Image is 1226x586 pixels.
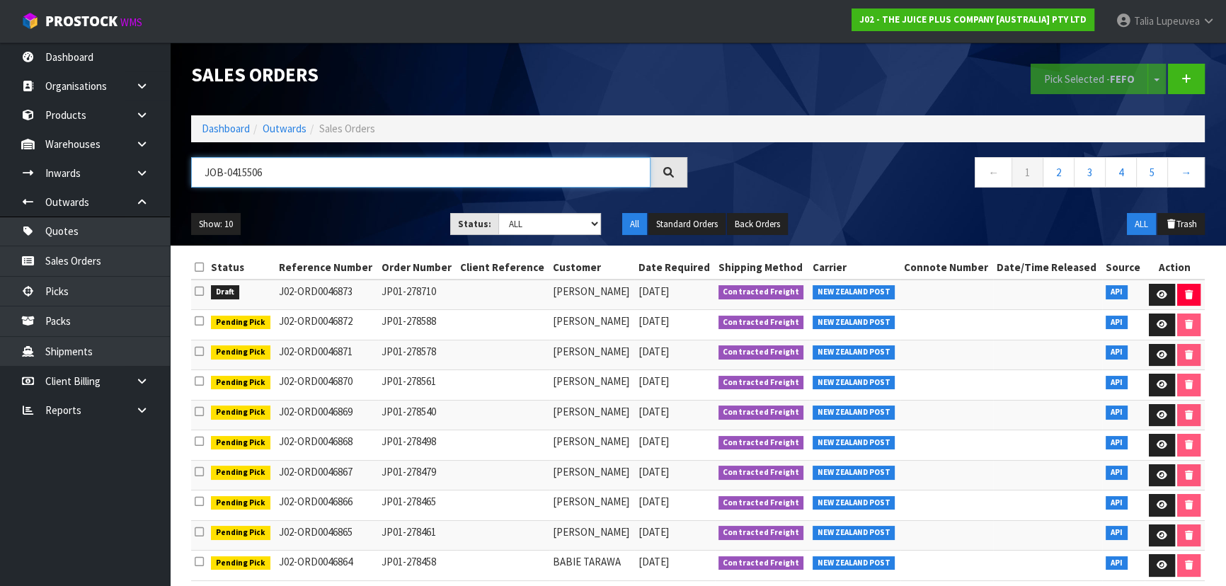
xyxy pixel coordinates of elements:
td: [PERSON_NAME] [549,400,634,430]
span: Draft [211,285,239,299]
span: NEW ZEALAND POST [813,436,895,450]
span: Pending Pick [211,345,270,360]
span: NEW ZEALAND POST [813,345,895,360]
td: J02-ORD0046867 [275,460,378,490]
a: 1 [1012,157,1043,188]
span: [DATE] [638,285,668,298]
th: Source [1102,256,1145,279]
span: NEW ZEALAND POST [813,376,895,390]
a: J02 - THE JUICE PLUS COMPANY [AUSTRALIA] PTY LTD [852,8,1094,31]
th: Shipping Method [715,256,809,279]
span: Pending Pick [211,406,270,420]
span: Pending Pick [211,556,270,570]
th: Customer [549,256,634,279]
th: Action [1145,256,1205,279]
span: NEW ZEALAND POST [813,466,895,480]
td: [PERSON_NAME] [549,490,634,521]
td: J02-ORD0046864 [275,551,378,581]
span: API [1106,496,1128,510]
th: Client Reference [457,256,550,279]
span: Contracted Freight [718,406,804,420]
span: Contracted Freight [718,496,804,510]
nav: Page navigation [709,157,1205,192]
strong: J02 - THE JUICE PLUS COMPANY [AUSTRALIA] PTY LTD [859,13,1087,25]
span: [DATE] [638,405,668,418]
td: JP01-278479 [378,460,457,490]
a: Dashboard [202,122,250,135]
span: API [1106,436,1128,450]
td: BABIE TARAWA [549,551,634,581]
td: [PERSON_NAME] [549,520,634,551]
span: API [1106,556,1128,570]
td: JP01-278540 [378,400,457,430]
span: API [1106,466,1128,480]
td: [PERSON_NAME] [549,460,634,490]
td: JP01-278498 [378,430,457,461]
button: Standard Orders [648,213,726,236]
span: API [1106,376,1128,390]
th: Status [207,256,275,279]
td: JP01-278461 [378,520,457,551]
td: J02-ORD0046872 [275,310,378,340]
a: → [1167,157,1205,188]
input: Search sales orders [191,157,651,188]
button: Show: 10 [191,213,241,236]
a: 2 [1043,157,1075,188]
td: [PERSON_NAME] [549,430,634,461]
span: Contracted Freight [718,345,804,360]
span: Pending Pick [211,526,270,540]
td: J02-ORD0046866 [275,490,378,521]
span: Sales Orders [319,122,375,135]
td: [PERSON_NAME] [549,280,634,310]
td: JP01-278465 [378,490,457,521]
th: Date/Time Released [993,256,1102,279]
span: [DATE] [638,495,668,508]
small: WMS [120,16,142,29]
span: Pending Pick [211,316,270,330]
td: JP01-278458 [378,551,457,581]
td: [PERSON_NAME] [549,340,634,370]
span: Contracted Freight [718,376,804,390]
span: [DATE] [638,314,668,328]
td: JP01-278588 [378,310,457,340]
button: ALL [1127,213,1156,236]
span: NEW ZEALAND POST [813,496,895,510]
span: Pending Pick [211,466,270,480]
strong: Status: [458,218,491,230]
span: Talia [1134,14,1154,28]
span: API [1106,526,1128,540]
span: API [1106,316,1128,330]
span: NEW ZEALAND POST [813,526,895,540]
span: Contracted Freight [718,526,804,540]
span: API [1106,285,1128,299]
strong: FEFO [1110,72,1135,86]
a: Outwards [263,122,306,135]
td: JP01-278578 [378,340,457,370]
td: [PERSON_NAME] [549,310,634,340]
button: Pick Selected -FEFO [1031,64,1148,94]
span: [DATE] [638,465,668,478]
span: Lupeuvea [1156,14,1200,28]
span: [DATE] [638,374,668,388]
th: Connote Number [900,256,994,279]
span: [DATE] [638,345,668,358]
th: Date Required [634,256,714,279]
span: Pending Pick [211,496,270,510]
td: J02-ORD0046873 [275,280,378,310]
a: 4 [1105,157,1137,188]
td: J02-ORD0046869 [275,400,378,430]
span: API [1106,406,1128,420]
button: All [622,213,647,236]
span: Contracted Freight [718,436,804,450]
td: JP01-278710 [378,280,457,310]
span: Pending Pick [211,436,270,450]
span: NEW ZEALAND POST [813,316,895,330]
span: [DATE] [638,525,668,539]
th: Carrier [809,256,900,279]
td: J02-ORD0046868 [275,430,378,461]
th: Reference Number [275,256,378,279]
span: Pending Pick [211,376,270,390]
td: [PERSON_NAME] [549,370,634,401]
span: [DATE] [638,435,668,448]
td: JP01-278561 [378,370,457,401]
